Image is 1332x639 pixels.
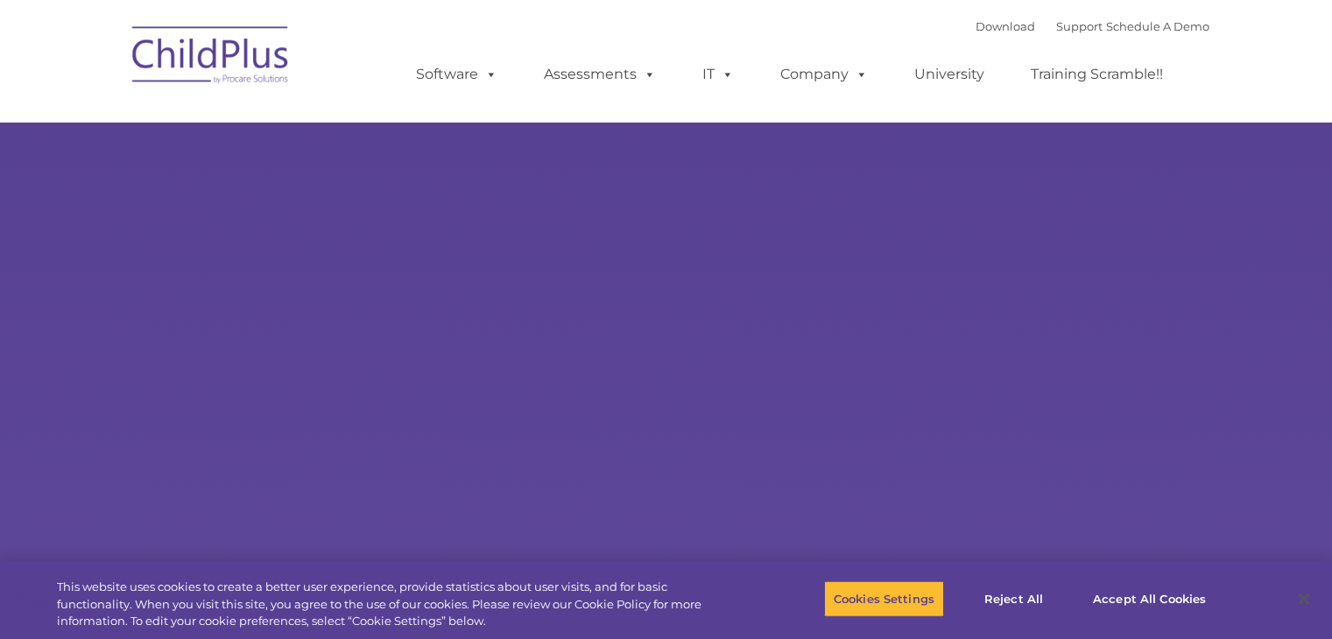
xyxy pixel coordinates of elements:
font: | [976,19,1209,33]
button: Close [1285,579,1323,618]
a: Company [763,57,885,92]
button: Cookies Settings [824,580,944,617]
a: Support [1056,19,1103,33]
a: University [897,57,1002,92]
a: IT [685,57,751,92]
img: ChildPlus by Procare Solutions [123,14,299,102]
a: Schedule A Demo [1106,19,1209,33]
button: Reject All [959,580,1068,617]
a: Assessments [526,57,673,92]
a: Download [976,19,1035,33]
a: Training Scramble!! [1013,57,1180,92]
a: Software [398,57,515,92]
div: This website uses cookies to create a better user experience, provide statistics about user visit... [57,579,733,630]
button: Accept All Cookies [1083,580,1216,617]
